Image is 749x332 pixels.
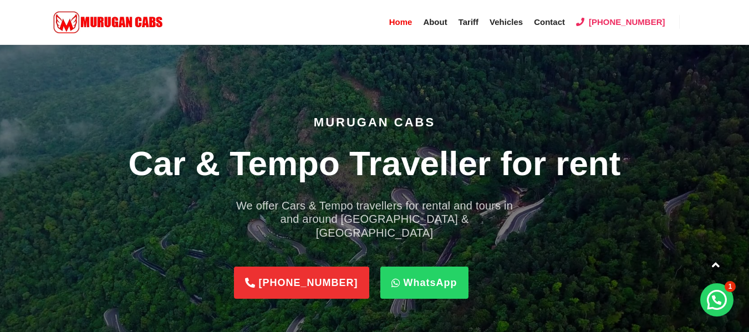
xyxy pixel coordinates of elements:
[389,17,412,27] span: Home
[64,140,685,188] h1: Car & Tempo Traveller for rent
[423,17,447,27] span: About
[404,278,457,288] span: WhatsApp
[258,278,358,288] span: [PHONE_NUMBER]
[380,267,468,299] a: WhatsApp
[64,116,685,129] p: Murugan Cabs
[534,17,565,27] span: Contact
[234,267,369,299] a: [PHONE_NUMBER]
[589,17,665,27] span: [PHONE_NUMBER]
[227,199,522,239] h4: We offer Cars & Tempo travellers for rental and tours in and around [GEOGRAPHIC_DATA] & [GEOGRAPH...
[490,17,523,27] span: Vehicles
[458,17,478,27] span: Tariff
